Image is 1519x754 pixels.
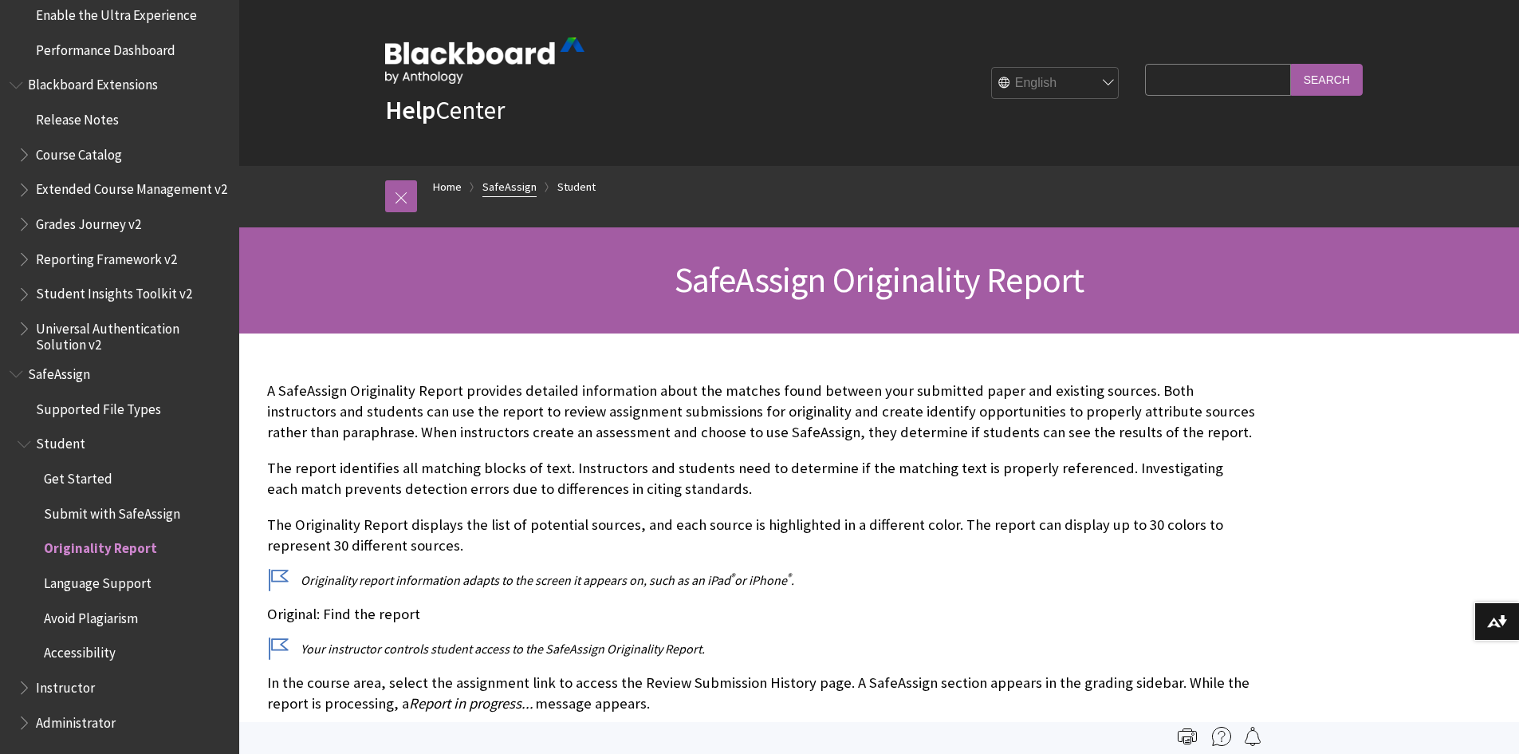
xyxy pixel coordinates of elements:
span: Blackboard Extensions [28,72,158,93]
span: Submit with SafeAssign [44,500,180,522]
p: Original: Find the report [267,604,1256,625]
a: Home [433,177,462,197]
span: Accessibility [44,640,116,661]
p: Your instructor controls student access to the SafeAssign Originality Report. [267,640,1256,657]
span: Avoid Plagiarism [44,605,138,626]
span: Universal Authentication Solution v2 [36,315,228,353]
span: Student Insights Toolkit v2 [36,281,192,302]
span: Administrator [36,709,116,731]
sup: ® [730,570,734,582]
img: Follow this page [1243,727,1262,746]
span: Reporting Framework v2 [36,246,177,267]
span: Report in progress... [409,694,533,713]
img: Blackboard by Anthology [385,38,584,84]
span: SafeAssign Originality Report [675,258,1084,302]
span: Release Notes [36,106,119,128]
sup: ® [787,570,791,582]
strong: Help [385,94,435,126]
span: Performance Dashboard [36,37,175,58]
span: Language Support [44,570,152,591]
span: Get Started [44,465,112,487]
img: More help [1212,727,1231,746]
a: Student [557,177,596,197]
p: The Originality Report displays the list of potential sources, and each source is highlighted in ... [267,515,1256,556]
nav: Book outline for Blackboard Extensions [10,72,230,353]
p: A SafeAssign Originality Report provides detailed information about the matches found between you... [267,381,1256,444]
nav: Book outline for Blackboard SafeAssign [10,361,230,736]
span: Student [36,431,85,452]
img: Print [1178,727,1197,746]
select: Site Language Selector [992,68,1120,100]
span: Instructor [36,674,95,696]
input: Search [1291,64,1363,95]
a: HelpCenter [385,94,505,126]
a: SafeAssign [482,177,537,197]
span: SafeAssign [28,361,90,382]
span: Grades Journey v2 [36,211,141,232]
p: Originality report information adapts to the screen it appears on, such as an iPad or iPhone . [267,571,1256,589]
span: Supported File Types [36,396,161,417]
p: The report identifies all matching blocks of text. Instructors and students need to determine if ... [267,458,1256,499]
span: Extended Course Management v2 [36,176,227,198]
p: In the course area, select the assignment link to access the Review Submission History page. A Sa... [267,673,1256,714]
span: Enable the Ultra Experience [36,2,197,23]
span: Originality Report [44,535,157,557]
span: Course Catalog [36,141,122,163]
